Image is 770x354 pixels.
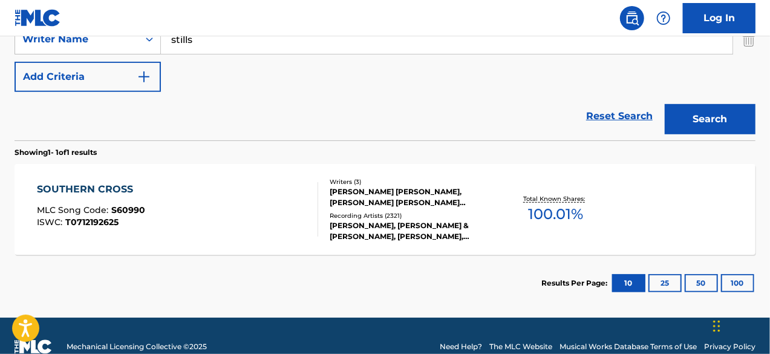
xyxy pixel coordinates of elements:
span: ISWC : [37,217,65,228]
div: [PERSON_NAME], [PERSON_NAME] & [PERSON_NAME], [PERSON_NAME], [PERSON_NAME] & [PERSON_NAME], [PERS... [330,220,494,242]
a: Reset Search [580,103,659,129]
div: Writers ( 3 ) [330,177,494,186]
span: T0712192625 [65,217,119,228]
span: MLC Song Code : [37,205,111,215]
div: Recording Artists ( 2321 ) [330,211,494,220]
a: The MLC Website [489,341,552,352]
div: [PERSON_NAME] [PERSON_NAME], [PERSON_NAME] [PERSON_NAME] [PERSON_NAME] [330,186,494,208]
button: 50 [685,274,718,292]
a: Log In [683,3,755,33]
p: Results Per Page: [541,278,610,289]
span: S60990 [111,205,145,215]
span: 100.01 % [529,203,584,225]
button: 25 [648,274,682,292]
iframe: Chat Widget [710,296,770,354]
a: Public Search [620,6,644,30]
button: 10 [612,274,645,292]
div: Writer Name [22,32,131,47]
p: Total Known Shares: [524,194,589,203]
img: logo [15,339,52,354]
span: Mechanical Licensing Collective © 2025 [67,341,207,352]
a: Privacy Policy [704,341,755,352]
p: Showing 1 - 1 of 1 results [15,147,97,158]
img: Delete Criterion [742,24,755,54]
img: MLC Logo [15,9,61,27]
button: 100 [721,274,754,292]
button: Search [665,104,755,134]
button: Add Criteria [15,62,161,92]
div: SOUTHERN CROSS [37,182,145,197]
img: search [625,11,639,25]
div: Drag [713,308,720,344]
a: Musical Works Database Terms of Use [560,341,697,352]
a: Need Help? [440,341,482,352]
img: help [656,11,671,25]
img: 9d2ae6d4665cec9f34b9.svg [137,70,151,84]
div: Help [651,6,676,30]
a: SOUTHERN CROSSMLC Song Code:S60990ISWC:T0712192625Writers (3)[PERSON_NAME] [PERSON_NAME], [PERSON... [15,164,755,255]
